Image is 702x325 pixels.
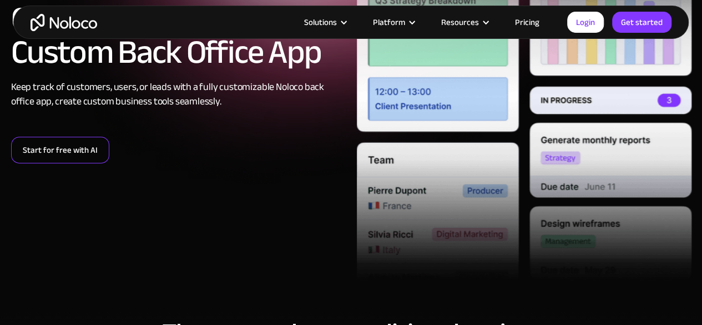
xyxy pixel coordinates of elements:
div: Resources [427,15,501,29]
div: Solutions [304,15,337,29]
div: Platform [359,15,427,29]
a: Login [567,12,604,33]
a: Start for free with AI [11,137,109,163]
div: Resources [441,15,479,29]
div: Platform [373,15,405,29]
a: Get started [612,12,671,33]
div: Solutions [290,15,359,29]
div: Keep track of customers, users, or leads with a fully customizable Noloco back office app, create... [11,80,346,109]
a: home [31,14,97,31]
a: Pricing [501,15,553,29]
